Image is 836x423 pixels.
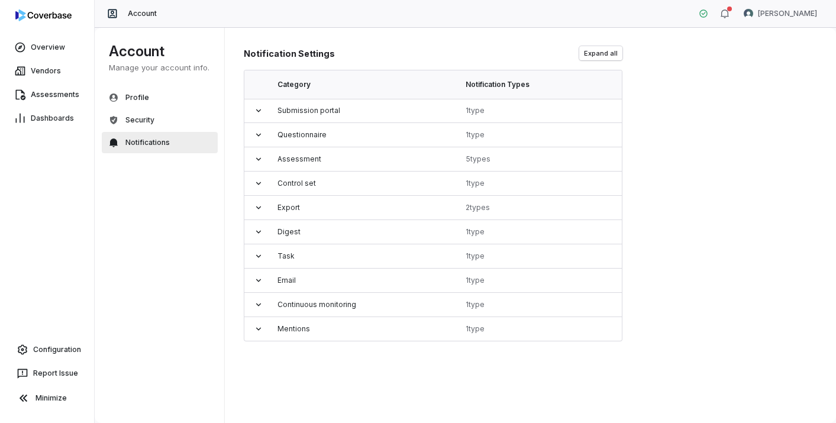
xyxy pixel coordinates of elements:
span: Notifications [125,138,170,147]
div: Email [277,276,451,285]
span: Assessments [31,90,79,99]
img: logo-D7KZi-bG.svg [15,9,72,21]
span: Report Issue [33,369,78,378]
a: Vendors [2,60,92,82]
th: Category [270,70,459,99]
div: Export [277,203,451,212]
div: Submission portal [277,106,451,115]
a: Configuration [5,339,89,360]
div: 1 type [466,130,612,140]
span: Profile [125,93,149,102]
h1: Account [109,42,211,61]
span: Security [125,115,154,125]
div: Continuous monitoring [277,300,451,309]
div: 1 type [466,324,612,334]
span: [PERSON_NAME] [758,9,817,18]
a: Dashboards [2,108,92,129]
button: Report Issue [5,363,89,384]
span: Dashboards [31,114,74,123]
div: 1 type [466,300,612,309]
div: 1 type [466,179,612,188]
button: Expand all [579,46,622,60]
p: Notification Settings [244,47,335,60]
button: Notifications [102,132,218,153]
th: Notification Types [459,70,622,99]
div: 1 type [466,106,612,115]
button: Minimize [5,386,89,410]
a: Overview [2,37,92,58]
div: 2 type s [466,203,612,212]
div: Questionnaire [277,130,451,140]
div: Control set [277,179,451,188]
button: Security [102,109,218,131]
div: Digest [277,227,451,237]
a: Assessments [2,84,92,105]
span: Overview [31,43,65,52]
div: 1 type [466,276,612,285]
div: 1 type [466,251,612,261]
div: Task [277,251,451,261]
span: Vendors [31,66,61,76]
div: 5 type s [466,154,612,164]
button: Sean Wozniak avatar[PERSON_NAME] [737,5,824,22]
span: Configuration [33,345,81,354]
span: Account [128,9,157,18]
button: Profile [102,87,218,108]
img: Sean Wozniak avatar [744,9,753,18]
span: Minimize [35,393,67,403]
div: Mentions [277,324,451,334]
div: Assessment [277,154,451,164]
div: 1 type [466,227,612,237]
p: Manage your account info. [109,62,211,73]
